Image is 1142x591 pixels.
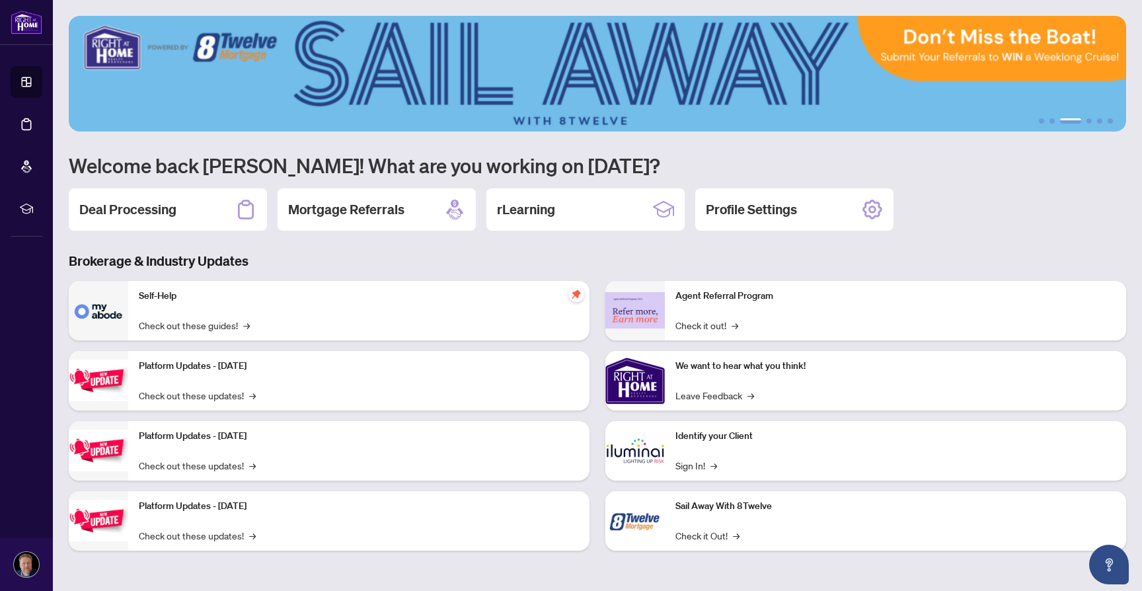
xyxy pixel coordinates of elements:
h3: Brokerage & Industry Updates [69,252,1126,270]
span: pushpin [568,286,584,302]
a: Check it out!→ [675,318,738,333]
p: Self-Help [139,289,579,303]
a: Check out these updates!→ [139,388,256,403]
span: → [732,318,738,333]
span: → [249,388,256,403]
img: logo [11,10,42,34]
button: Open asap [1089,545,1129,584]
p: Platform Updates - [DATE] [139,429,579,444]
p: Sail Away With 8Twelve [675,499,1116,514]
img: Platform Updates - July 8, 2025 [69,430,128,471]
button: 5 [1097,118,1102,124]
img: Platform Updates - June 23, 2025 [69,500,128,541]
span: → [249,528,256,543]
span: → [710,458,717,473]
button: 6 [1108,118,1113,124]
span: → [733,528,740,543]
span: → [249,458,256,473]
a: Check it Out!→ [675,528,740,543]
img: Agent Referral Program [605,292,665,329]
p: Agent Referral Program [675,289,1116,303]
button: 1 [1039,118,1044,124]
h2: Profile Settings [706,200,797,219]
a: Check out these updates!→ [139,458,256,473]
img: Platform Updates - July 21, 2025 [69,360,128,401]
span: → [747,388,754,403]
p: Identify your Client [675,429,1116,444]
a: Sign In!→ [675,458,717,473]
button: 3 [1060,118,1081,124]
img: Self-Help [69,281,128,340]
a: Leave Feedback→ [675,388,754,403]
img: Slide 2 [69,16,1126,132]
img: Sail Away With 8Twelve [605,491,665,551]
h2: Mortgage Referrals [288,200,404,219]
a: Check out these guides!→ [139,318,250,333]
button: 4 [1086,118,1092,124]
button: 2 [1049,118,1055,124]
img: We want to hear what you think! [605,351,665,411]
p: We want to hear what you think! [675,359,1116,374]
h1: Welcome back [PERSON_NAME]! What are you working on [DATE]? [69,153,1126,178]
p: Platform Updates - [DATE] [139,499,579,514]
img: Profile Icon [14,552,39,577]
h2: rLearning [497,200,555,219]
a: Check out these updates!→ [139,528,256,543]
h2: Deal Processing [79,200,176,219]
span: → [243,318,250,333]
img: Identify your Client [605,421,665,481]
p: Platform Updates - [DATE] [139,359,579,374]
